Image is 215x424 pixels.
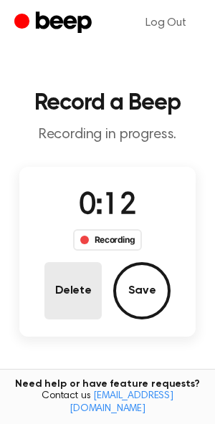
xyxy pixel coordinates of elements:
[11,126,204,144] p: Recording in progress.
[79,191,136,221] span: 0:12
[131,6,201,40] a: Log Out
[11,92,204,115] h1: Record a Beep
[14,9,95,37] a: Beep
[73,229,143,251] div: Recording
[70,391,173,414] a: [EMAIL_ADDRESS][DOMAIN_NAME]
[9,390,206,415] span: Contact us
[113,262,171,319] button: Save Audio Record
[44,262,102,319] button: Delete Audio Record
